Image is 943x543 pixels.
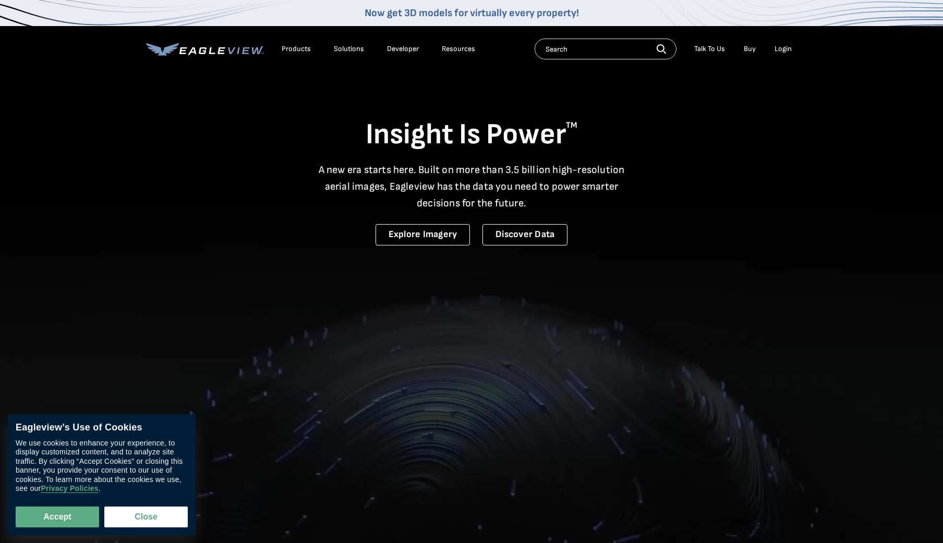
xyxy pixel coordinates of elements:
[16,422,188,434] div: Eagleview’s Use of Cookies
[41,485,98,493] a: Privacy Policies
[775,44,792,54] div: Login
[16,507,99,527] button: Accept
[334,44,364,54] div: Solutions
[312,162,631,212] p: A new era starts here. Built on more than 3.5 billion high-resolution aerial images, Eagleview ha...
[104,507,188,527] button: Close
[376,224,470,245] a: Explore Imagery
[744,44,756,54] a: Buy
[146,117,797,153] h1: Insight Is Power
[482,224,567,245] a: Discover Data
[387,44,419,54] a: Developer
[282,44,311,54] div: Products
[694,44,725,54] div: Talk To Us
[535,39,676,59] input: Search
[566,120,577,130] sup: TM
[365,7,579,19] a: Now get 3D models for virtually every property!
[16,439,188,493] div: We use cookies to enhance your experience, to display customized content, and to analyze site tra...
[442,44,475,54] div: Resources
